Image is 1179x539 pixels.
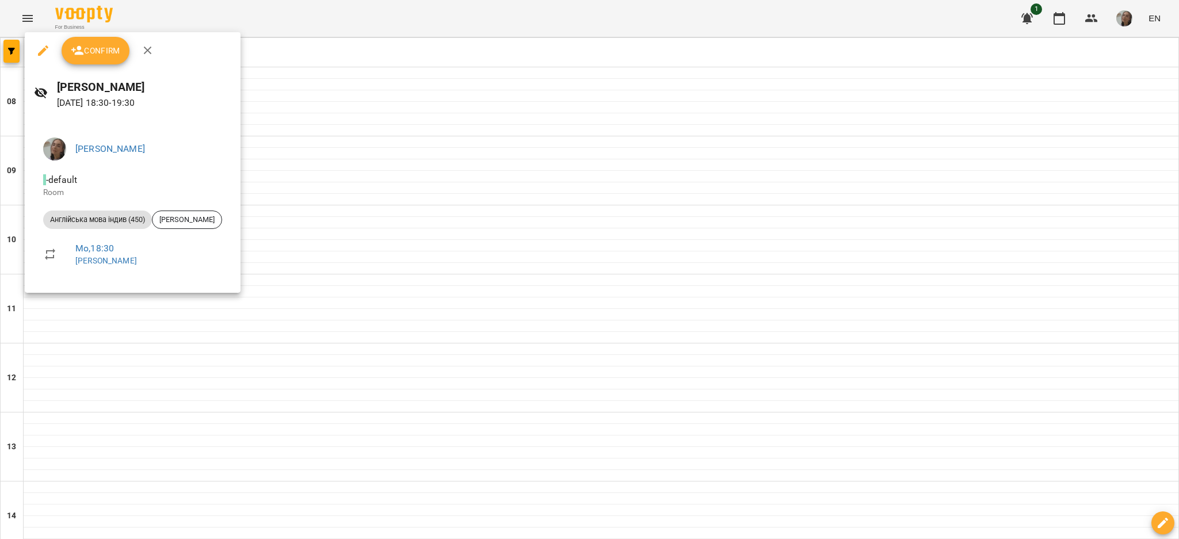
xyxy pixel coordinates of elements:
[57,78,231,96] h6: [PERSON_NAME]
[75,256,137,265] a: [PERSON_NAME]
[152,211,222,229] div: [PERSON_NAME]
[43,187,222,198] p: Room
[152,215,222,225] span: [PERSON_NAME]
[43,174,79,185] span: - default
[43,215,152,225] span: Англійська мова індив (450)
[62,37,129,64] button: Confirm
[71,44,120,58] span: Confirm
[75,143,145,154] a: [PERSON_NAME]
[43,137,66,160] img: 58bf4a397342a29a09d587cea04c76fb.jpg
[75,243,114,254] a: Mo , 18:30
[57,96,231,110] p: [DATE] 18:30 - 19:30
